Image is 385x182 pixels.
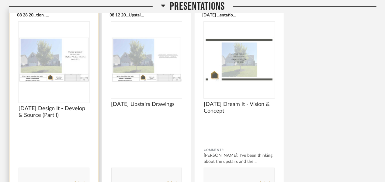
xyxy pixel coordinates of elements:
[202,12,238,17] button: [DATE] ...entation.pdf
[204,152,275,165] div: [PERSON_NAME]: I've been thinking about the upstairs and the ...
[110,12,145,17] button: 08 12 20...Upstairs.pdf
[204,22,275,98] img: undefined
[111,22,182,98] img: undefined
[19,105,89,119] span: [DATE] Design It - Develop & Source (Part I)
[19,22,89,98] img: undefined
[17,12,52,17] button: 08 28 20...tion_mod.pdf
[111,101,182,108] span: [DATE] Upstairs Drawings
[19,22,89,98] div: 0
[204,147,275,153] div: Comments:
[204,101,275,114] span: [DATE] Dream It - Vision & Concept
